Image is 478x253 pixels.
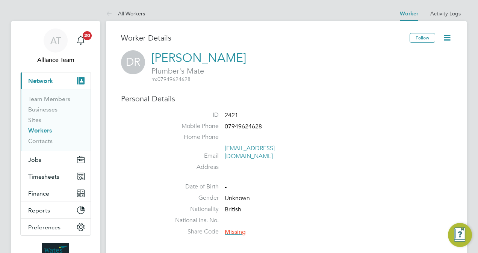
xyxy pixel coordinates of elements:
[225,194,250,202] span: Unknown
[21,219,91,235] button: Preferences
[28,207,50,214] span: Reports
[151,51,246,65] a: [PERSON_NAME]
[21,89,91,151] div: Network
[166,183,219,191] label: Date of Birth
[166,163,219,171] label: Address
[166,133,219,141] label: Home Phone
[28,77,53,84] span: Network
[28,95,70,102] a: Team Members
[28,156,41,163] span: Jobs
[28,173,59,180] span: Timesheets
[106,10,145,17] a: All Workers
[166,152,219,160] label: Email
[21,72,91,89] button: Network
[21,151,91,168] button: Jobs
[21,202,91,218] button: Reports
[28,116,41,123] a: Sites
[21,185,91,202] button: Finance
[225,228,246,236] span: Missing
[151,76,157,83] span: m:
[73,29,88,53] a: 20
[166,205,219,213] label: Nationality
[225,145,275,160] a: [EMAIL_ADDRESS][DOMAIN_NAME]
[151,66,246,76] span: Plumber's Mate
[151,76,191,83] span: 07949624628
[21,168,91,185] button: Timesheets
[166,228,219,236] label: Share Code
[225,111,238,119] span: 2421
[400,11,418,17] a: Worker
[166,194,219,202] label: Gender
[121,94,452,104] h3: Personal Details
[166,111,219,119] label: ID
[410,33,435,43] button: Follow
[28,190,49,197] span: Finance
[430,10,461,17] a: Activity Logs
[28,127,52,134] a: Workers
[83,31,92,40] span: 20
[225,206,241,213] span: British
[225,123,262,130] span: 07949624628
[166,217,219,224] label: National Ins. No.
[20,29,91,65] a: ATAlliance Team
[28,137,53,145] a: Contacts
[20,56,91,65] span: Alliance Team
[50,36,61,45] span: AT
[166,122,219,130] label: Mobile Phone
[28,224,61,231] span: Preferences
[121,50,145,74] span: DR
[448,223,472,247] button: Engage Resource Center
[28,106,57,113] a: Businesses
[225,184,227,191] span: -
[121,33,410,43] h3: Worker Details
